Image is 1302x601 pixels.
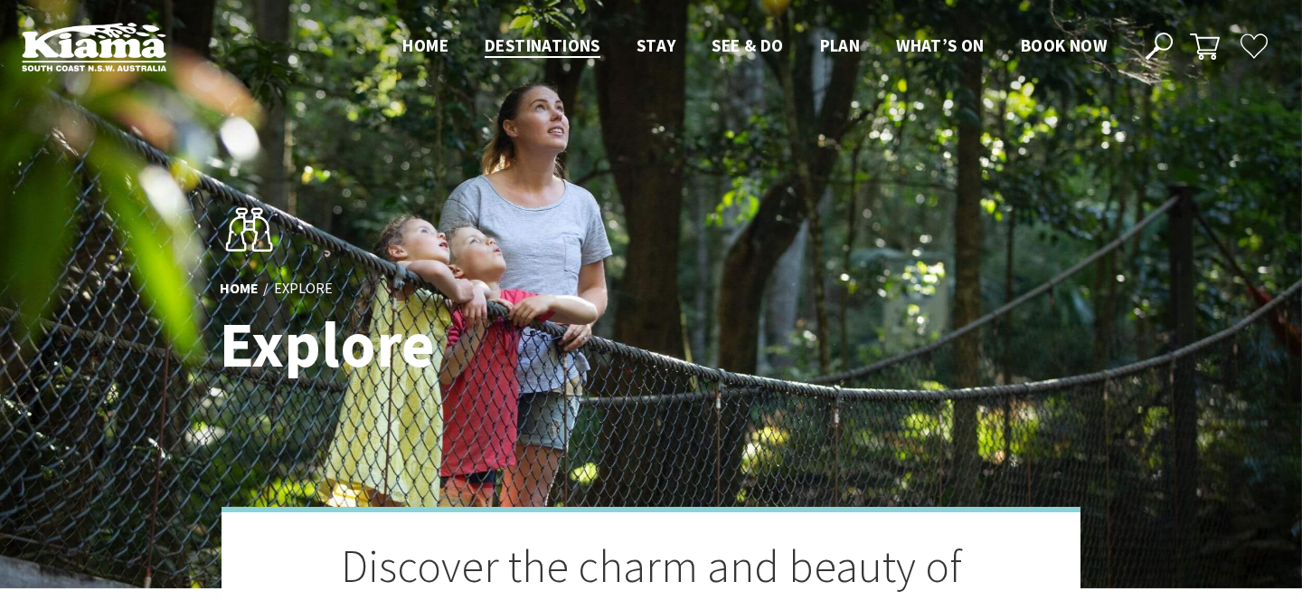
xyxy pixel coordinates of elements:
span: Stay [637,34,676,56]
span: Book now [1021,34,1107,56]
span: Plan [820,34,861,56]
span: What’s On [896,34,985,56]
span: Destinations [485,34,600,56]
nav: Main Menu [384,32,1125,62]
span: See & Do [712,34,783,56]
a: Home [220,279,259,299]
h1: Explore [220,310,731,379]
span: Home [402,34,448,56]
img: Kiama Logo [22,22,166,72]
li: Explore [274,277,333,300]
